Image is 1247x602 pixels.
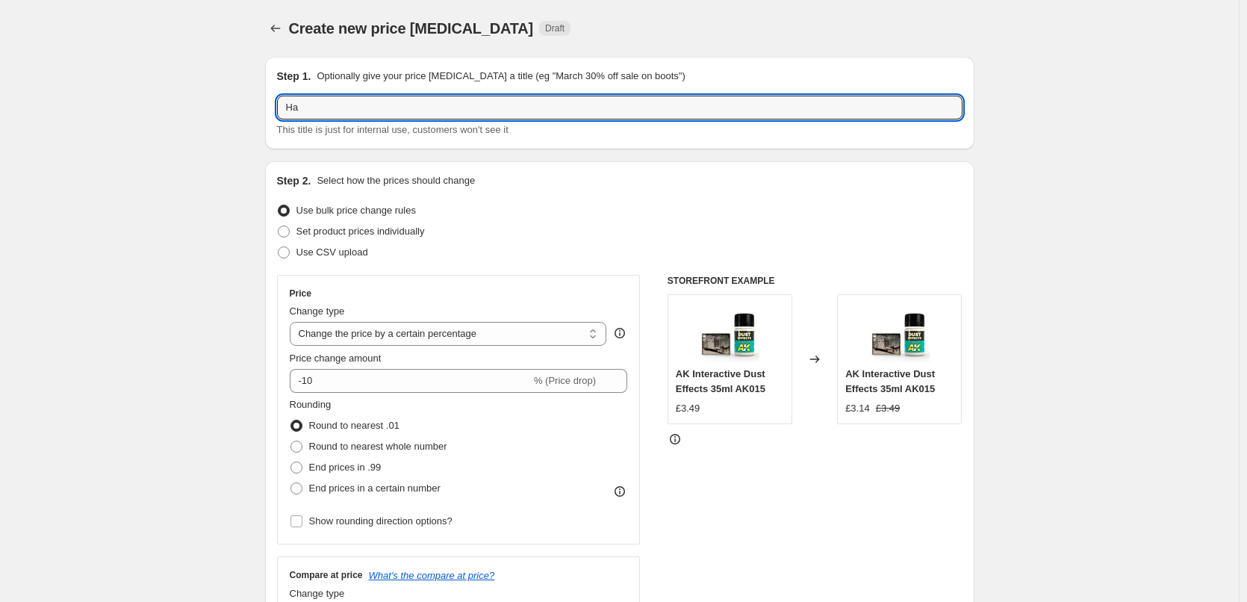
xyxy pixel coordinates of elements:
span: Rounding [290,399,332,410]
h3: Price [290,288,311,300]
span: This title is just for internal use, customers won't see it [277,124,509,135]
input: 30% off holiday sale [277,96,963,120]
span: Round to nearest whole number [309,441,447,452]
h2: Step 2. [277,173,311,188]
h3: Compare at price [290,569,363,581]
span: % (Price drop) [534,375,596,386]
span: Use CSV upload [296,246,368,258]
strike: £3.49 [876,401,901,416]
input: -15 [290,369,531,393]
span: Use bulk price change rules [296,205,416,216]
p: Optionally give your price [MEDICAL_DATA] a title (eg "March 30% off sale on boots") [317,69,685,84]
img: AK015_80x.jpg [870,302,930,362]
span: Change type [290,305,345,317]
span: AK Interactive Dust Effects 35ml AK015 [845,368,935,394]
img: AK015_80x.jpg [700,302,759,362]
div: £3.14 [845,401,870,416]
button: Price change jobs [265,18,286,39]
span: End prices in .99 [309,462,382,473]
h6: STOREFRONT EXAMPLE [668,275,963,287]
span: Draft [545,22,565,34]
span: End prices in a certain number [309,482,441,494]
button: What's the compare at price? [369,570,495,581]
span: Set product prices individually [296,226,425,237]
span: AK Interactive Dust Effects 35ml AK015 [676,368,765,394]
span: Price change amount [290,353,382,364]
span: Round to nearest .01 [309,420,399,431]
span: Change type [290,588,345,599]
div: help [612,326,627,341]
span: Create new price [MEDICAL_DATA] [289,20,534,37]
span: Show rounding direction options? [309,515,453,527]
div: £3.49 [676,401,700,416]
h2: Step 1. [277,69,311,84]
p: Select how the prices should change [317,173,475,188]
